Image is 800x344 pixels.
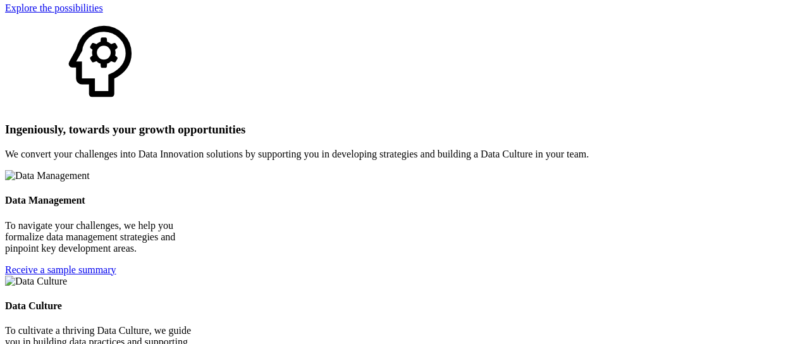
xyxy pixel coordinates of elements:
h3: Ingeniously, towards your growth opportunities [5,123,795,137]
img: Data Culture [5,276,67,287]
a: Receive a sample summary [5,264,116,275]
h4: Data Culture [5,300,208,312]
h4: Data Management [5,195,208,206]
p: To navigate your challenges, we help you formalize data management strategies and pinpoint key de... [5,220,208,254]
p: We convert your challenges into Data Innovation solutions by supporting you in developing strateg... [5,149,795,160]
a: Explore the possibilities [5,3,103,13]
img: Data Management [5,170,90,181]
